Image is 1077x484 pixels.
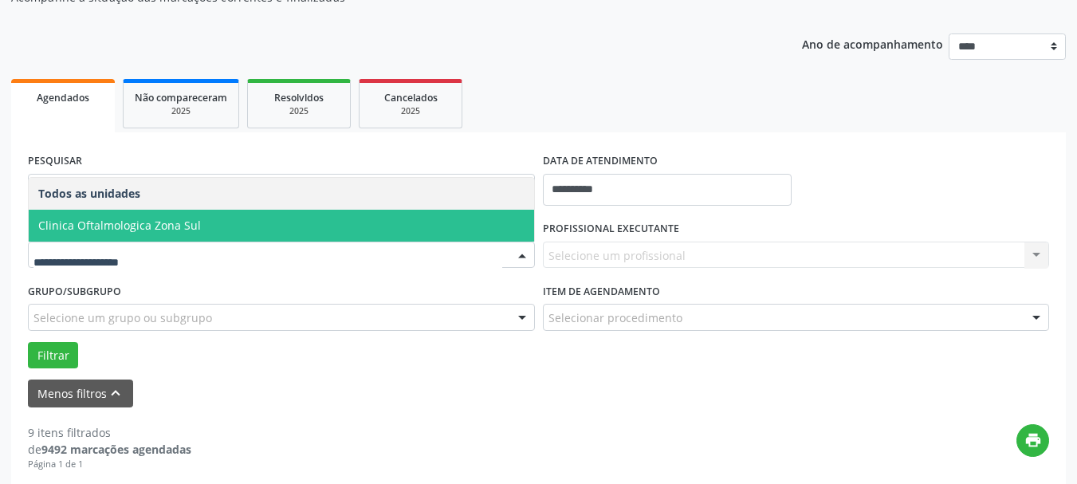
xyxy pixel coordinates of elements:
label: PROFISSIONAL EXECUTANTE [543,217,679,242]
span: Todos as unidades [38,186,140,201]
i: keyboard_arrow_up [107,384,124,402]
div: 2025 [371,105,450,117]
div: 2025 [259,105,339,117]
button: Filtrar [28,342,78,369]
div: de [28,441,191,458]
span: Agendados [37,91,89,104]
span: Selecione um grupo ou subgrupo [33,309,212,326]
div: 9 itens filtrados [28,424,191,441]
span: Resolvidos [274,91,324,104]
span: Clinica Oftalmologica Zona Sul [38,218,201,233]
span: Selecionar procedimento [548,309,682,326]
strong: 9492 marcações agendadas [41,442,191,457]
span: Cancelados [384,91,438,104]
i: print [1024,431,1042,449]
label: Grupo/Subgrupo [28,279,121,304]
div: 2025 [135,105,227,117]
label: DATA DE ATENDIMENTO [543,149,658,174]
label: PESQUISAR [28,149,82,174]
p: Ano de acompanhamento [802,33,943,53]
span: Não compareceram [135,91,227,104]
label: Item de agendamento [543,279,660,304]
button: Menos filtroskeyboard_arrow_up [28,380,133,407]
div: Página 1 de 1 [28,458,191,471]
button: print [1016,424,1049,457]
